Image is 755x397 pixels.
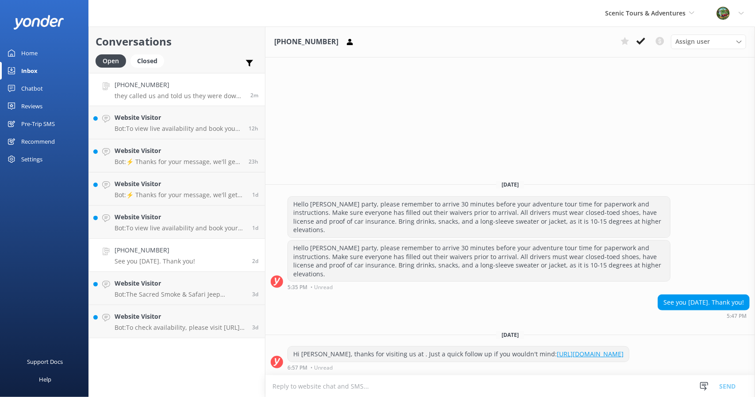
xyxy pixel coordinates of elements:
[658,313,750,319] div: Oct 08 2025 05:47pm (UTC -04:00) America/New_York
[21,80,43,97] div: Chatbot
[252,257,258,265] span: Oct 08 2025 05:47pm (UTC -04:00) America/New_York
[671,34,746,49] div: Assign User
[252,290,258,298] span: Oct 07 2025 10:58pm (UTC -04:00) America/New_York
[288,347,629,362] div: Hi [PERSON_NAME], thanks for visiting us at . Just a quick follow up if you wouldn't mind:
[130,56,169,65] a: Closed
[89,305,265,338] a: Website VisitorBot:To check availability, please visit [URL][DOMAIN_NAME].3d
[115,146,242,156] h4: Website Visitor
[658,295,749,310] div: See you [DATE]. Thank you!
[115,290,245,298] p: Bot: The Sacred Smoke & Safari Jeep Adventure Tour costs $139.99 per passenger or $800 for a priv...
[310,285,333,290] span: • Unread
[89,106,265,139] a: Website VisitorBot:To view live availability and book your tour, please visit [URL][DOMAIN_NAME].12h
[605,9,686,17] span: Scenic Tours & Adventures
[89,73,265,106] a: [PHONE_NUMBER]they called us and told us they were down a UTV and we had to cancel2m
[115,324,245,332] p: Bot: To check availability, please visit [URL][DOMAIN_NAME].
[27,353,63,370] div: Support Docs
[557,350,624,358] a: [URL][DOMAIN_NAME]
[717,7,730,20] img: 789-1755618753.png
[21,150,42,168] div: Settings
[21,133,55,150] div: Recommend
[310,365,333,370] span: • Unread
[288,197,670,237] div: Hello [PERSON_NAME] party, please remember to arrive 30 minutes before your adventure tour time f...
[115,257,195,265] p: See you [DATE]. Thank you!
[115,125,242,133] p: Bot: To view live availability and book your tour, please visit [URL][DOMAIN_NAME].
[287,365,307,370] strong: 6:57 PM
[115,245,195,255] h4: [PHONE_NUMBER]
[252,224,258,232] span: Oct 09 2025 10:23pm (UTC -04:00) America/New_York
[21,97,42,115] div: Reviews
[89,139,265,172] a: Website VisitorBot:⚡ Thanks for your message, we'll get back to you as soon as we can. You're als...
[727,313,747,319] strong: 5:47 PM
[496,181,524,188] span: [DATE]
[115,212,245,222] h4: Website Visitor
[675,37,710,46] span: Assign user
[89,206,265,239] a: Website VisitorBot:To view live availability and book your tour, please visit [URL][DOMAIN_NAME].1d
[287,284,671,290] div: Oct 08 2025 05:35pm (UTC -04:00) America/New_York
[21,115,55,133] div: Pre-Trip SMS
[21,44,38,62] div: Home
[130,54,164,68] div: Closed
[496,331,524,339] span: [DATE]
[115,113,242,122] h4: Website Visitor
[288,240,670,281] div: Hello [PERSON_NAME] party, please remember to arrive 30 minutes before your adventure tour time f...
[115,158,242,166] p: Bot: ⚡ Thanks for your message, we'll get back to you as soon as we can. You're also welcome to k...
[249,125,258,132] span: Oct 10 2025 08:40pm (UTC -04:00) America/New_York
[13,15,64,30] img: yonder-white-logo.png
[96,33,258,50] h2: Conversations
[21,62,38,80] div: Inbox
[115,279,245,288] h4: Website Visitor
[39,370,51,388] div: Help
[115,92,244,100] p: they called us and told us they were down a UTV and we had to cancel
[115,80,244,90] h4: [PHONE_NUMBER]
[96,54,126,68] div: Open
[274,36,338,48] h3: [PHONE_NUMBER]
[249,158,258,165] span: Oct 10 2025 09:35am (UTC -04:00) America/New_York
[287,364,629,370] div: Oct 09 2025 06:57pm (UTC -04:00) America/New_York
[250,92,258,99] span: Oct 11 2025 09:30am (UTC -04:00) America/New_York
[89,172,265,206] a: Website VisitorBot:⚡ Thanks for your message, we'll get back to you as soon as we can. You're als...
[96,56,130,65] a: Open
[115,191,245,199] p: Bot: ⚡ Thanks for your message, we'll get back to you as soon as we can. You're also welcome to k...
[89,239,265,272] a: [PHONE_NUMBER]See you [DATE]. Thank you!2d
[252,191,258,198] span: Oct 10 2025 09:04am (UTC -04:00) America/New_York
[89,272,265,305] a: Website VisitorBot:The Sacred Smoke & Safari Jeep Adventure Tour costs $139.99 per passenger or $...
[115,179,245,189] h4: Website Visitor
[115,312,245,321] h4: Website Visitor
[115,224,245,232] p: Bot: To view live availability and book your tour, please visit [URL][DOMAIN_NAME].
[287,285,307,290] strong: 5:35 PM
[252,324,258,331] span: Oct 07 2025 10:44am (UTC -04:00) America/New_York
